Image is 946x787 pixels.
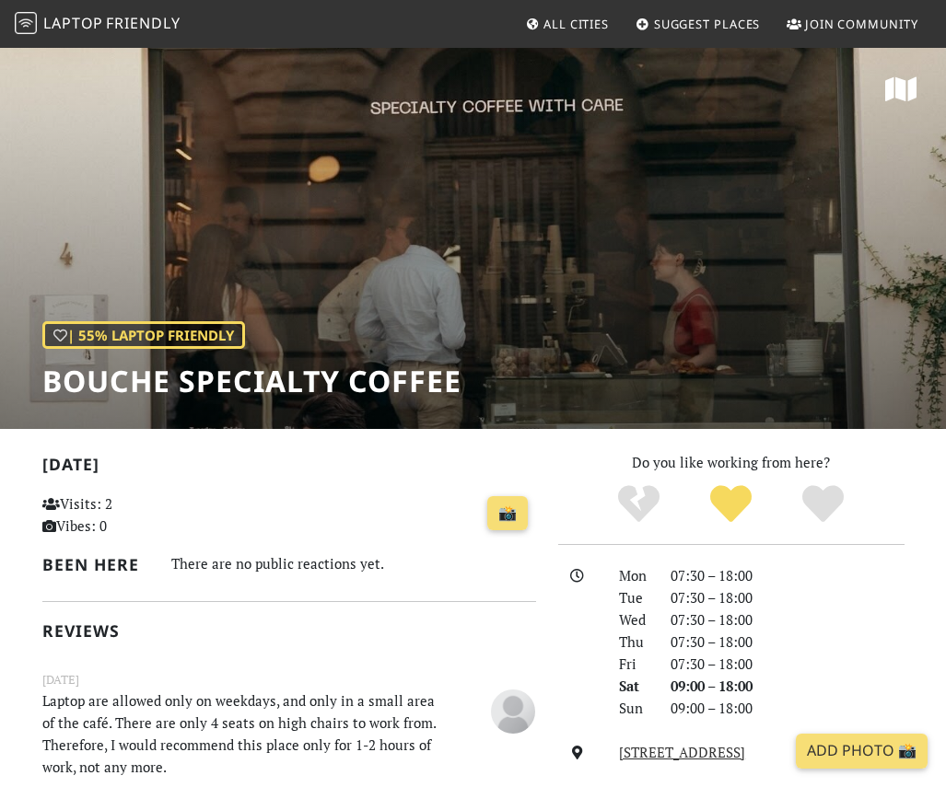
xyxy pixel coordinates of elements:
a: Join Community [779,7,926,41]
span: All Cities [543,16,609,32]
a: [STREET_ADDRESS] [619,743,745,761]
div: Fri [608,653,660,675]
img: LaptopFriendly [15,12,37,34]
p: Laptop are allowed only on weekdays, and only in a small area of the café. There are only 4 seats... [31,689,461,778]
div: Sat [608,675,660,697]
div: 07:30 – 18:00 [660,653,916,675]
div: There are no public reactions yet. [171,551,536,576]
div: 07:30 – 18:00 [660,631,916,653]
h1: BOUCHE Specialty Coffee [42,364,461,399]
a: LaptopFriendly LaptopFriendly [15,8,181,41]
div: Yes [685,483,777,525]
h2: Been here [42,555,149,574]
a: Add Photo 📸 [796,734,928,769]
a: All Cities [518,7,616,41]
img: blank-535327c66bd565773addf3077783bbfce4b00ec00e9fd257753287c682c7fa38.png [491,689,535,734]
p: Visits: 2 Vibes: 0 [42,492,193,537]
div: Tue [608,586,660,608]
a: 📸 [487,496,528,531]
div: No [593,483,685,525]
div: | 55% Laptop Friendly [42,321,245,349]
div: Thu [608,631,660,653]
span: Join Community [805,16,918,32]
div: Sun [608,697,660,719]
span: Anonymous [491,700,535,719]
div: 09:00 – 18:00 [660,697,916,719]
div: 07:30 – 18:00 [660,564,916,586]
div: Definitely! [777,483,870,525]
h2: Reviews [42,621,536,641]
span: Laptop [43,13,103,33]
div: 07:30 – 18:00 [660,608,916,631]
small: [DATE] [31,670,547,689]
h2: [DATE] [42,455,536,481]
div: Wed [608,608,660,631]
a: Suggest Places [628,7,768,41]
div: Mon [608,564,660,586]
div: 09:00 – 18:00 [660,675,916,697]
div: 07:30 – 18:00 [660,586,916,608]
span: Suggest Places [654,16,761,32]
span: Friendly [106,13,180,33]
p: Do you like working from here? [558,451,905,473]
